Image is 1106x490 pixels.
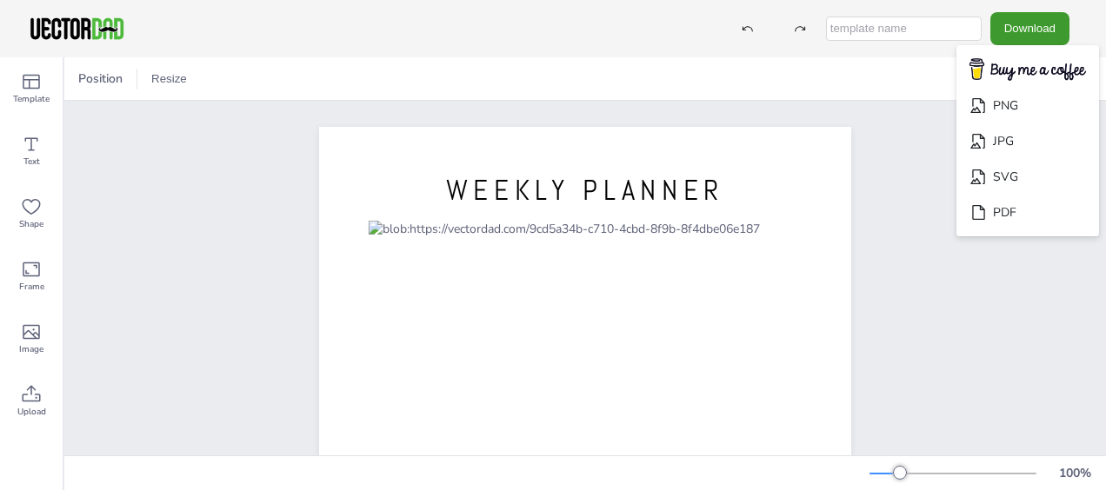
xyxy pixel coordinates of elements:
span: Shape [19,217,43,231]
span: Upload [17,405,46,419]
span: Text [23,155,40,169]
span: WEEKLY PLANNER [446,172,724,209]
li: SVG [956,159,1099,195]
button: Download [990,12,1069,44]
ul: Download [956,45,1099,237]
span: Template [13,92,50,106]
li: PNG [956,88,1099,123]
div: 100 % [1054,465,1096,481]
li: PDF [956,195,1099,230]
span: Position [75,70,126,87]
input: template name [826,17,982,41]
span: Image [19,342,43,356]
li: JPG [956,123,1099,159]
button: Resize [144,65,194,93]
img: VectorDad-1.png [28,16,126,42]
img: buymecoffee.png [958,53,1097,87]
span: Frame [19,280,44,294]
